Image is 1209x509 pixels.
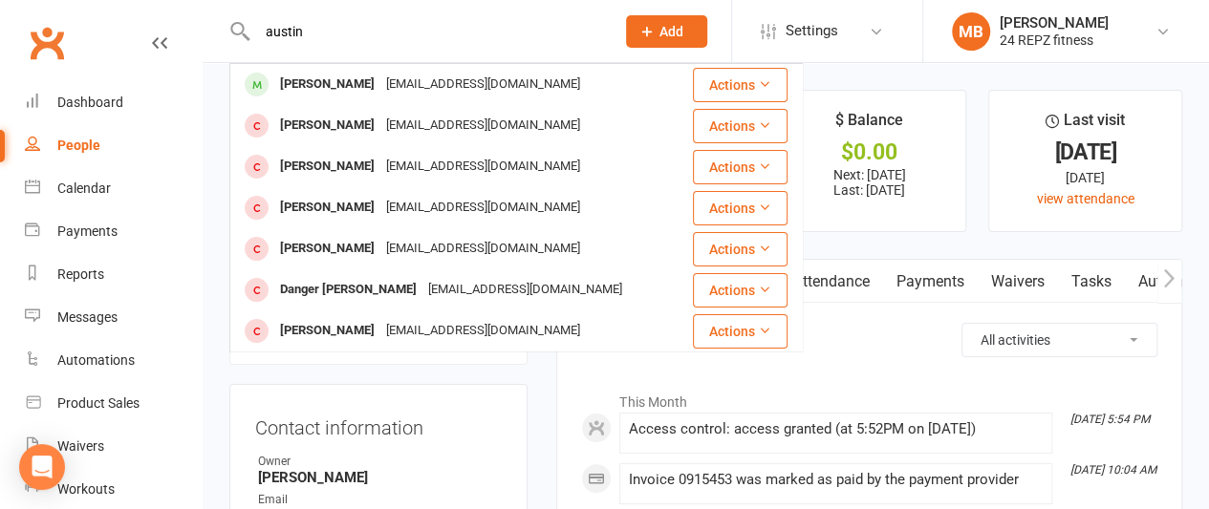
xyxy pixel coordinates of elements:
a: Waivers [977,260,1057,304]
div: [PERSON_NAME] [274,153,380,180]
li: This Month [581,382,1157,413]
div: Workouts [57,481,115,497]
div: Invoice 0915453 was marked as paid by the payment provider [628,472,1044,488]
div: [EMAIL_ADDRESS][DOMAIN_NAME] [380,235,586,263]
a: Tasks [1057,260,1124,304]
div: $0.00 [790,142,948,162]
div: Access control: access granted (at 5:52PM on [DATE]) [628,421,1044,437]
div: 24 REPZ fitness [1000,32,1109,49]
div: [PERSON_NAME] [274,235,380,263]
div: $ Balance [835,108,903,142]
a: Attendance [779,260,882,304]
div: Automations [57,352,135,368]
a: Payments [882,260,977,304]
button: Actions [693,191,788,225]
div: [EMAIL_ADDRESS][DOMAIN_NAME] [380,317,586,345]
strong: [PERSON_NAME] [258,469,502,486]
div: Dashboard [57,95,123,110]
a: Payments [25,210,202,253]
a: Dashboard [25,81,202,124]
div: [EMAIL_ADDRESS][DOMAIN_NAME] [380,71,586,98]
div: [PERSON_NAME] [1000,14,1109,32]
i: [DATE] 5:54 PM [1070,413,1150,426]
button: Add [626,15,707,48]
a: Product Sales [25,382,202,425]
button: Actions [693,232,788,266]
div: Last visit [1046,108,1125,142]
div: [PERSON_NAME] [274,194,380,222]
span: Settings [786,10,838,53]
div: Calendar [57,180,111,196]
input: Search... [251,18,602,45]
div: [PERSON_NAME] [274,112,380,139]
div: Owner [258,453,502,471]
div: [EMAIL_ADDRESS][DOMAIN_NAME] [380,112,586,139]
button: Actions [693,314,788,349]
button: Actions [693,109,788,143]
a: Messages [25,296,202,339]
div: Email [258,491,502,509]
div: Messages [57,309,118,325]
div: Reports [57,266,104,282]
a: Clubworx [23,19,71,67]
h3: Contact information [255,410,502,438]
div: [PERSON_NAME] [274,71,380,98]
div: Open Intercom Messenger [19,444,65,490]
a: Reports [25,253,202,296]
div: Payments [57,223,118,239]
div: MB [952,12,990,51]
div: [EMAIL_ADDRESS][DOMAIN_NAME] [380,194,586,222]
button: Actions [693,150,788,184]
div: [DATE] [1006,142,1164,162]
div: People [57,138,100,153]
div: Waivers [57,438,104,454]
button: Actions [693,273,788,308]
div: Danger [PERSON_NAME] [274,276,422,304]
div: [EMAIL_ADDRESS][DOMAIN_NAME] [380,153,586,180]
div: [EMAIL_ADDRESS][DOMAIN_NAME] [422,276,628,304]
div: [DATE] [1006,167,1164,188]
a: Calendar [25,167,202,210]
a: People [25,124,202,167]
h3: Activity [581,323,1157,352]
a: Waivers [25,425,202,468]
a: view attendance [1037,191,1134,206]
span: Add [659,24,683,39]
div: [PERSON_NAME] [274,317,380,345]
button: Actions [693,68,788,102]
div: Product Sales [57,395,140,411]
i: [DATE] 10:04 AM [1070,463,1156,477]
a: Automations [25,339,202,382]
p: Next: [DATE] Last: [DATE] [790,167,948,198]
